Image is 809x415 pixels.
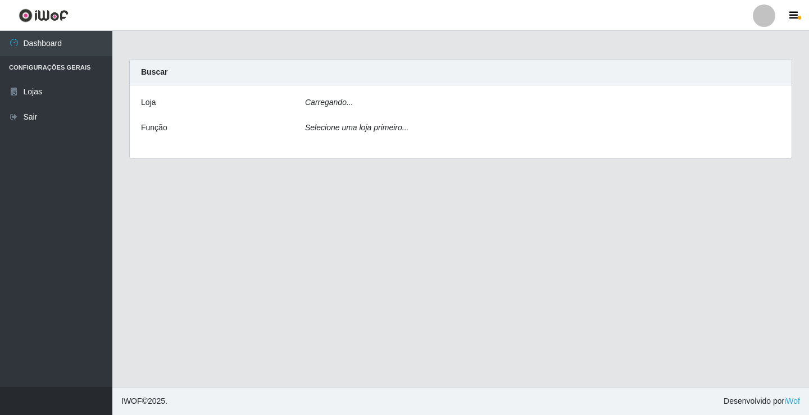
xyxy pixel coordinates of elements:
i: Selecione uma loja primeiro... [305,123,408,132]
label: Função [141,122,167,134]
label: Loja [141,97,156,108]
span: IWOF [121,396,142,405]
strong: Buscar [141,67,167,76]
a: iWof [784,396,800,405]
span: Desenvolvido por [724,395,800,407]
span: © 2025 . [121,395,167,407]
img: CoreUI Logo [19,8,69,22]
i: Carregando... [305,98,353,107]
